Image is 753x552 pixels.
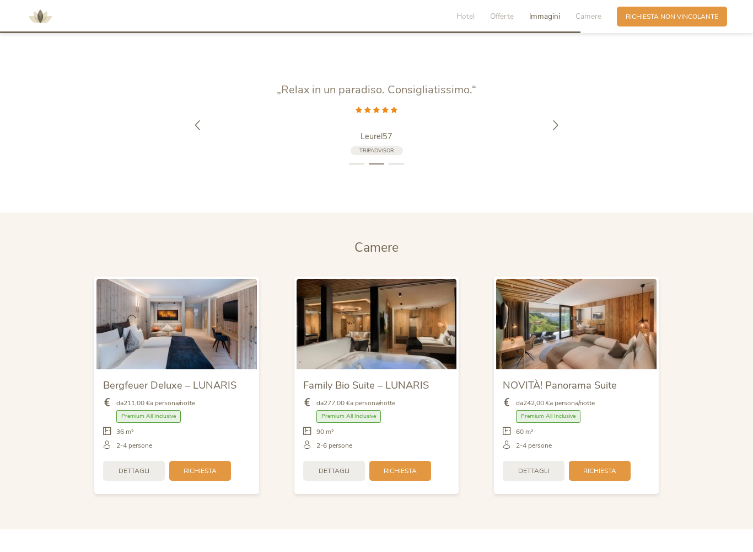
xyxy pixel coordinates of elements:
span: Richiesta [184,466,217,476]
span: Family Bio Suite – LUNARIS [303,378,429,392]
span: da a persona/notte [116,399,195,408]
img: Family Bio Suite – LUNARIS [297,279,457,369]
span: 2-4 persone [116,441,152,450]
span: NOVITÀ! Panorama Suite [503,378,617,392]
span: Richiesta non vincolante [626,12,718,22]
span: Richiesta [583,466,616,476]
span: da a persona/notte [316,399,395,408]
span: 36 m² [116,427,134,437]
img: Bergfeuer Deluxe – LUNARIS [96,279,257,369]
span: 60 m² [516,427,534,437]
span: Immagini [529,11,560,22]
span: Premium All Inclusive [316,410,381,423]
span: Richiesta [384,466,417,476]
span: da a persona/notte [516,399,595,408]
span: Dettagli [119,466,149,476]
span: TripAdvisor [359,147,394,154]
span: 2-6 persone [316,441,352,450]
a: AMONTI & LUNARIS Wellnessresort [24,13,57,19]
a: Leurel57 [266,131,487,142]
span: 2-4 persone [516,441,552,450]
b: 242,00 € [523,399,550,407]
span: Camere [354,239,399,256]
span: Bergfeuer Deluxe – LUNARIS [103,378,236,392]
b: 277,00 € [324,399,350,407]
span: 90 m² [316,427,334,437]
b: 211,00 € [123,399,150,407]
span: Premium All Inclusive [116,410,181,423]
span: Dettagli [518,466,549,476]
span: Dettagli [319,466,349,476]
span: Camere [575,11,601,22]
span: Hotel [456,11,475,22]
span: Premium All Inclusive [516,410,580,423]
span: Leurel57 [361,131,392,142]
span: „Relax in un paradiso. Consigliatissimo.“ [277,82,476,97]
span: Offerte [490,11,514,22]
img: NOVITÀ! Panorama Suite [496,279,657,369]
a: TripAdvisor [351,146,403,156]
